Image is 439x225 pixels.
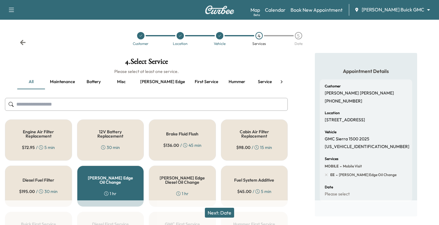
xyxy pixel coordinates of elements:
[87,176,134,184] h5: [PERSON_NAME] Edge Oil Change
[22,144,55,151] div: / 5 min
[234,178,274,182] h5: Fuel System Additive
[236,144,250,151] span: $ 98.00
[101,144,120,151] div: 30 min
[291,6,343,14] a: Book New Appointment
[190,74,223,89] button: First service
[22,178,54,182] h5: Diesel Fuel Filter
[325,136,369,142] p: GMC Sierra 1500 2025
[251,74,278,89] button: Service
[325,164,339,169] span: MOBILE
[5,58,288,68] h1: 4 . Select Service
[325,90,394,96] p: [PERSON_NAME] [PERSON_NAME]
[237,188,271,195] div: / 5 min
[342,164,362,169] span: Mobile Visit
[173,42,188,46] div: Location
[362,6,424,13] span: [PERSON_NAME] Buick GMC
[163,142,201,148] div: / 45 min
[330,172,335,177] span: EE
[166,132,198,136] h5: Brake Fluid Flush
[295,32,302,39] div: 5
[320,68,412,74] h5: Appointment Details
[80,74,108,89] button: Battery
[19,188,58,195] div: / 30 min
[338,172,396,177] span: Ewing Edge Oil Change
[22,144,35,151] span: $ 72.95
[252,42,266,46] div: Services
[339,163,342,169] span: -
[237,188,251,195] span: $ 45.00
[254,13,260,17] div: Beta
[325,185,333,189] h6: Date
[45,74,80,89] button: Maintenance
[325,157,338,161] h6: Services
[108,74,135,89] button: Misc
[255,32,263,39] div: 4
[163,142,179,148] span: $ 136.00
[205,6,234,14] img: Curbee Logo
[236,144,272,151] div: / 15 min
[104,191,116,197] div: 1 hr
[133,42,148,46] div: Customer
[17,74,275,89] div: basic tabs example
[265,6,286,14] a: Calendar
[325,144,409,150] p: [US_VEHICLE_IDENTIFICATION_NUMBER]
[205,208,234,218] button: Next: Date
[325,117,365,123] p: [STREET_ADDRESS]
[335,172,338,178] span: -
[5,68,288,74] h6: Please select at least one service.
[20,39,26,46] div: Back
[295,42,303,46] div: Date
[159,176,206,184] h5: [PERSON_NAME] Edge Diesel Oil Change
[325,130,336,134] h6: Vehicle
[19,188,35,195] span: $ 195.00
[250,6,260,14] a: MapBeta
[325,84,341,88] h6: Customer
[15,130,62,138] h5: Engine Air Filter Replacement
[87,130,134,138] h5: 12V Battery Replacement
[17,74,45,89] button: all
[325,191,350,197] p: Please select
[231,130,278,138] h5: Cabin Air Filter Replacement
[176,191,189,197] div: 1 hr
[214,42,226,46] div: Vehicle
[325,98,362,104] p: [PHONE_NUMBER]
[223,74,251,89] button: Hummer
[325,111,340,115] h6: Location
[135,74,190,89] button: [PERSON_NAME] edge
